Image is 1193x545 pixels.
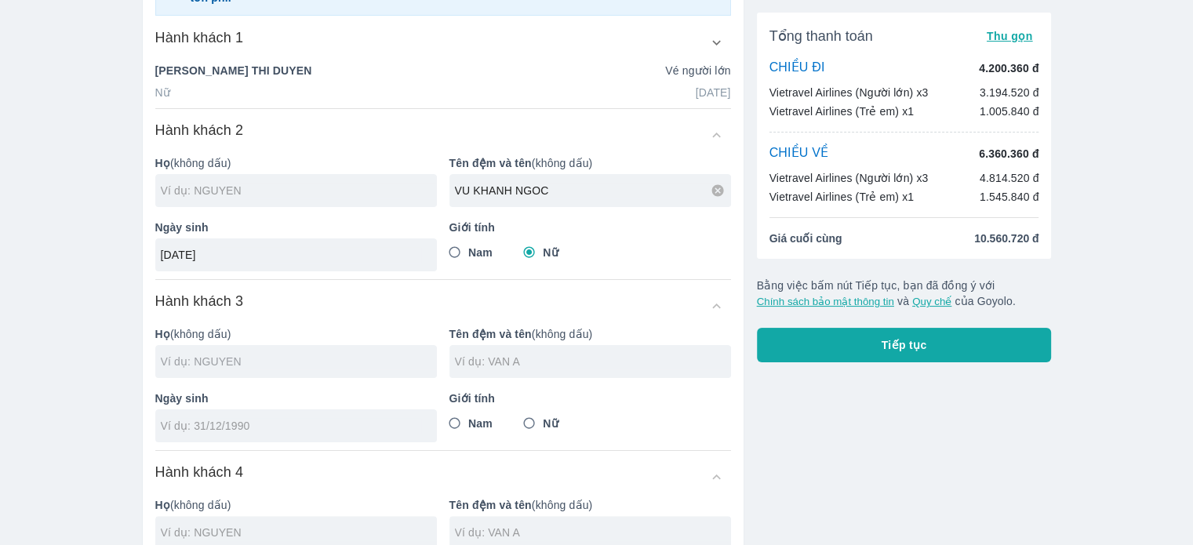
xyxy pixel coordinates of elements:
[979,146,1038,162] p: 6.360.360 đ
[161,354,437,369] input: Ví dụ: NGUYEN
[696,85,731,100] p: [DATE]
[449,220,731,235] p: Giới tính
[757,328,1052,362] button: Tiếp tục
[543,416,558,431] span: Nữ
[455,183,731,198] input: Ví dụ: VAN A
[449,499,532,511] b: Tên đệm và tên
[155,85,170,100] p: Nữ
[161,525,437,540] input: Ví dụ: NGUYEN
[980,189,1039,205] p: 1.545.840 đ
[468,416,493,431] span: Nam
[449,155,731,171] p: (không dấu)
[155,292,244,311] h6: Hành khách 3
[882,337,927,353] span: Tiếp tục
[980,25,1039,47] button: Thu gọn
[449,328,532,340] b: Tên đệm và tên
[155,499,170,511] b: Họ
[769,170,929,186] p: Vietravel Airlines (Người lớn) x3
[455,525,731,540] input: Ví dụ: VAN A
[665,63,730,78] p: Vé người lớn
[155,391,437,406] p: Ngày sinh
[155,497,437,513] p: (không dấu)
[449,157,532,169] b: Tên đệm và tên
[769,85,929,100] p: Vietravel Airlines (Người lớn) x3
[161,183,437,198] input: Ví dụ: NGUYEN
[155,157,170,169] b: Họ
[912,296,951,307] button: Quy chế
[769,104,915,119] p: Vietravel Airlines (Trẻ em) x1
[980,104,1039,119] p: 1.005.840 đ
[449,391,731,406] p: Giới tính
[449,497,731,513] p: (không dấu)
[769,231,842,246] span: Giá cuối cùng
[468,245,493,260] span: Nam
[974,231,1039,246] span: 10.560.720 đ
[980,170,1039,186] p: 4.814.520 đ
[161,247,421,263] input: Ví dụ: 31/12/1990
[161,418,421,434] input: Ví dụ: 31/12/1990
[769,189,915,205] p: Vietravel Airlines (Trẻ em) x1
[155,28,244,47] h6: Hành khách 1
[155,63,312,78] p: [PERSON_NAME] THI DUYEN
[155,220,437,235] p: Ngày sinh
[155,463,244,481] h6: Hành khách 4
[979,60,1038,76] p: 4.200.360 đ
[757,278,1052,309] p: Bằng việc bấm nút Tiếp tục, bạn đã đồng ý với và của Goyolo.
[769,27,873,45] span: Tổng thanh toán
[543,245,558,260] span: Nữ
[757,296,894,307] button: Chính sách bảo mật thông tin
[980,85,1039,100] p: 3.194.520 đ
[155,328,170,340] b: Họ
[155,326,437,342] p: (không dấu)
[155,155,437,171] p: (không dấu)
[769,145,829,162] p: CHIỀU VỀ
[987,30,1033,42] span: Thu gọn
[449,326,731,342] p: (không dấu)
[155,121,244,140] h6: Hành khách 2
[455,354,731,369] input: Ví dụ: VAN A
[769,60,825,77] p: CHIỀU ĐI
